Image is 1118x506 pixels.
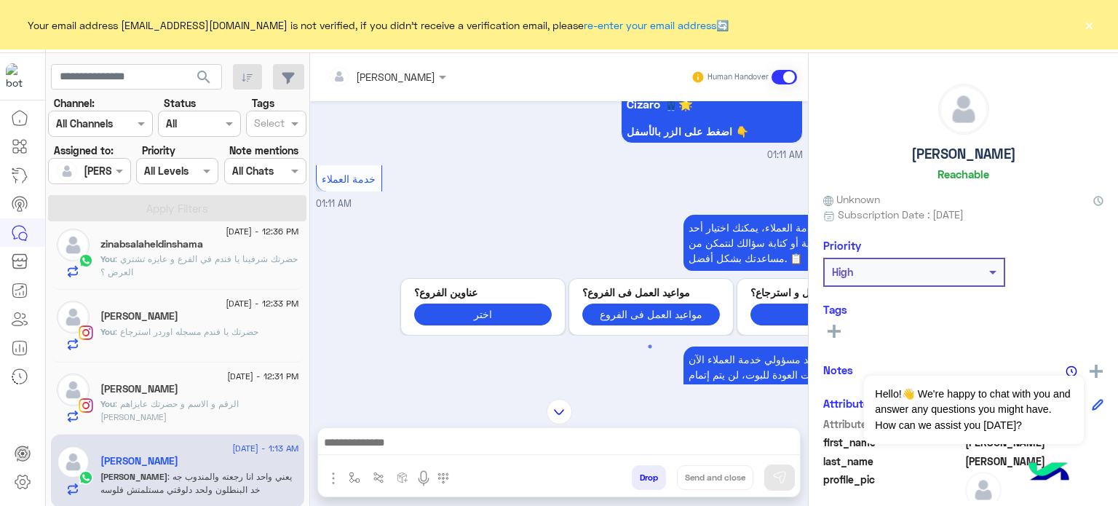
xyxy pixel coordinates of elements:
small: Human Handover [707,71,769,83]
label: Assigned to: [54,143,114,158]
button: 1 of 1 [643,339,657,354]
button: create order [391,465,415,489]
img: create order [397,472,408,483]
button: select flow [343,465,367,489]
h5: zinabsalaheldinshama [100,238,203,250]
img: Instagram [79,325,93,340]
img: 919860931428189 [6,63,32,90]
h5: Haneen [100,310,178,323]
span: [PERSON_NAME] [100,471,167,482]
span: Subscription Date : [DATE] [838,207,964,222]
button: Apply Filters [48,195,306,221]
p: 15/9/2025, 1:11 AM [683,215,902,271]
span: Unknown [823,191,880,207]
label: Note mentions [229,143,298,158]
button: مواعيد العمل فى الفروع [582,304,720,325]
img: make a call [437,473,449,484]
span: Attribute Name [823,416,962,432]
h6: Tags [823,303,1103,316]
button: Drop [632,465,666,490]
label: Channel: [54,95,95,111]
span: profile_pic [823,472,962,505]
span: 01:11 AM [767,149,803,162]
span: You [100,326,115,337]
img: defaultAdmin.png [57,373,90,406]
img: WhatsApp [79,470,93,485]
img: defaultAdmin.png [57,446,90,478]
span: [DATE] - 12:36 PM [226,225,298,238]
span: [DATE] - 12:31 PM [227,370,298,383]
button: اختر [414,304,552,325]
img: hulul-logo.png [1023,448,1074,499]
img: defaultAdmin.png [939,84,988,134]
span: يعني واحد انا رجعته والمندوب جه خد البنطلون ولحد دلوقتي مستلمتش فلوسه [100,471,292,495]
span: 01:11 AM [316,198,352,209]
span: خدمة العملاء [322,173,376,185]
h6: Reachable [937,167,989,181]
span: Your email address [EMAIL_ADDRESS][DOMAIN_NAME] is not verified, if you didn't receive a verifica... [28,17,729,33]
label: Priority [142,143,175,158]
p: 15/9/2025, 1:11 AM [683,347,902,403]
img: defaultAdmin.png [57,301,90,333]
span: حضرتك شرفينا يا فندم في الفرع و عايزه تشتري العرض ؟ [100,253,298,277]
span: لتصفح الخدمات التى يقدمها Cizaro 👖🌟 [627,83,797,111]
span: Ahmed [965,454,1104,469]
h6: Attributes [823,397,875,410]
h5: [PERSON_NAME] [911,146,1016,162]
img: defaultAdmin.png [57,229,90,261]
img: send attachment [325,470,342,487]
div: Select [252,115,285,134]
span: [DATE] - 1:13 AM [232,442,298,455]
img: WhatsApp [79,253,93,268]
button: × [1082,17,1096,32]
label: Tags [252,95,274,111]
span: first_name [823,435,962,450]
img: defaultAdmin.png [57,161,77,181]
button: Trigger scenario [367,465,391,489]
span: اضغط على الزر بالأسفل 👇 [627,126,797,138]
button: search [186,64,222,95]
p: عناوين الفروع؟ [414,285,552,300]
img: send voice note [415,470,432,487]
span: [DATE] - 12:33 PM [226,297,298,310]
img: scroll [547,399,572,424]
img: add [1090,365,1103,378]
p: طريقة عمل استبدال و استرجاع؟ [750,285,888,300]
img: Instagram [79,398,93,413]
span: حضرتك يا فندم مسجله اوردر استرجاع [115,326,258,337]
button: اختر [750,304,888,325]
img: Trigger scenario [373,472,384,483]
h6: Notes [823,363,853,376]
span: You [100,398,115,409]
span: search [195,68,213,86]
a: re-enter your email address [584,19,716,31]
span: last_name [823,454,962,469]
h5: Jana Ahmed [100,455,178,467]
span: Hello!👋 We're happy to chat with you and answer any questions you might have. How can we assist y... [864,376,1083,444]
label: Status [164,95,196,111]
img: select flow [349,472,360,483]
span: الرقم و الاسم و حضرتك عايزاهم علي ايه [100,398,239,422]
h6: Priority [823,239,861,252]
p: مواعيد العمل فى الفروع؟ [582,285,720,300]
span: You [100,253,115,264]
img: send message [772,470,787,485]
h5: Dalia Magdy [100,383,178,395]
button: Send and close [677,465,753,490]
